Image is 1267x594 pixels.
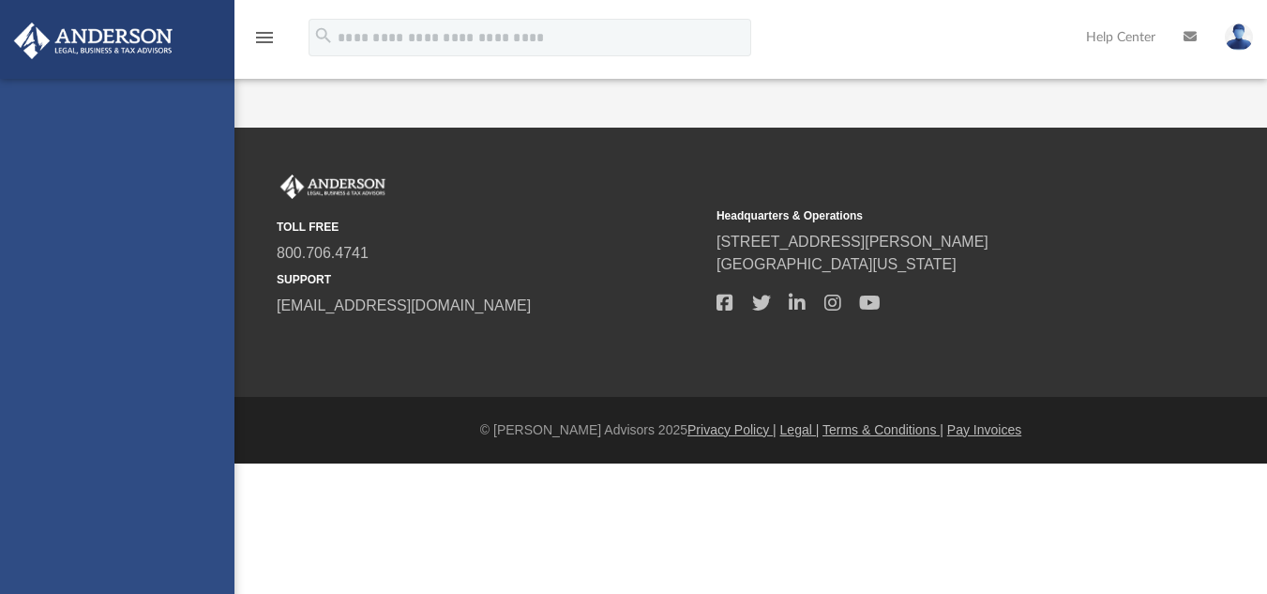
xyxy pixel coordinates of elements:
a: Privacy Policy | [687,422,777,437]
a: [GEOGRAPHIC_DATA][US_STATE] [716,256,957,272]
img: Anderson Advisors Platinum Portal [277,175,389,199]
a: Legal | [780,422,820,437]
a: [EMAIL_ADDRESS][DOMAIN_NAME] [277,297,531,313]
a: menu [253,36,276,49]
a: [STREET_ADDRESS][PERSON_NAME] [716,234,988,250]
a: Pay Invoices [947,422,1021,437]
i: search [313,25,334,46]
div: © [PERSON_NAME] Advisors 2025 [234,420,1267,440]
small: SUPPORT [277,271,703,288]
img: User Pic [1225,23,1253,51]
img: Anderson Advisors Platinum Portal [8,23,178,59]
i: menu [253,26,276,49]
a: 800.706.4741 [277,245,369,261]
small: Headquarters & Operations [716,207,1143,224]
small: TOLL FREE [277,219,703,236]
a: Terms & Conditions | [822,422,943,437]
